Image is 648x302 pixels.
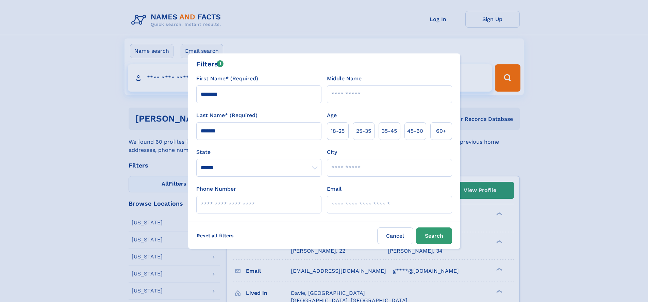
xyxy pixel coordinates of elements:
[196,185,236,193] label: Phone Number
[196,148,321,156] label: State
[377,227,413,244] label: Cancel
[327,148,337,156] label: City
[331,127,345,135] span: 18‑25
[416,227,452,244] button: Search
[407,127,423,135] span: 45‑60
[196,75,258,83] label: First Name* (Required)
[382,127,397,135] span: 35‑45
[327,185,342,193] label: Email
[356,127,371,135] span: 25‑35
[192,227,238,244] label: Reset all filters
[327,111,337,120] label: Age
[196,111,257,120] label: Last Name* (Required)
[327,75,362,83] label: Middle Name
[196,59,224,69] div: Filters
[436,127,446,135] span: 60+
